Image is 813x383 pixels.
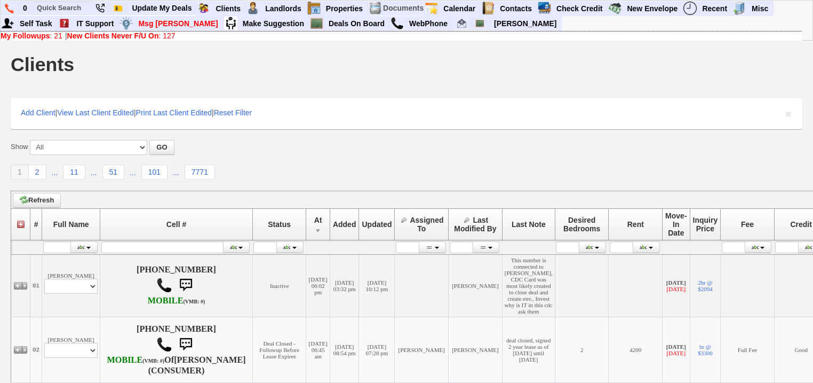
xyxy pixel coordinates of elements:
span: Assigned To [410,216,443,233]
a: ... [46,166,63,179]
b: T-Mobile USA, Inc. [107,355,164,365]
img: docs.png [369,2,382,15]
h1: Clients [11,55,74,74]
td: [DATE] 10:12 pm [359,254,395,317]
td: 4200 [609,317,663,382]
img: phone.png [5,4,14,13]
a: Print Last Client Edited [136,108,212,117]
td: 02 [30,317,42,382]
td: deal closed, signed 2 year lease as of [DATE] until [DATE] [502,317,555,382]
img: call.png [156,277,172,293]
b: AT&T Wireless [148,296,205,306]
a: 0 [19,1,32,15]
span: Last Note [512,220,546,229]
a: New Clients Never F/U On: 127 [67,32,176,40]
font: [DATE] [667,350,686,356]
a: ... [168,166,185,179]
span: Fee [741,220,754,229]
img: Bookmark.png [114,4,123,13]
span: Updated [362,220,392,229]
img: gmoney.png [608,2,621,15]
img: officebldg.png [733,2,746,15]
a: Deals On Board [324,17,389,30]
td: Full Fee [721,317,775,382]
a: Check Credit [552,2,607,15]
th: # [30,208,42,240]
a: Contacts [496,2,537,15]
img: su2.jpg [224,17,237,30]
b: [DATE] [666,279,686,286]
span: Inquiry Price [693,216,718,233]
a: Update My Deals [127,1,196,15]
a: ... [85,166,102,179]
img: call.png [390,17,404,30]
span: Move-In Date [665,212,687,237]
td: [PERSON_NAME] [449,317,503,382]
img: properties.png [307,2,321,15]
b: My Followups [1,32,50,40]
span: Cell # [166,220,186,229]
td: Documents [382,1,424,15]
td: Deal Closed - Followup Before Lease Expires [252,317,306,382]
td: [DATE] 08:54 pm [330,317,359,382]
a: WebPhone [405,17,452,30]
a: Landlords [261,2,306,15]
img: phone22.png [95,4,105,13]
a: New Envelope [623,2,682,15]
a: 11 [63,165,85,179]
img: chalkboard.png [475,19,484,28]
a: Make Suggestion [238,17,309,30]
img: money.png [119,17,133,30]
a: 2br @ $2094 [698,279,713,292]
img: Renata@HomeSweetHomeProperties.com [457,19,466,28]
input: Quick Search [33,1,91,14]
div: | | | [11,98,802,129]
font: MOBILE [148,296,184,306]
td: [PERSON_NAME] [449,254,503,317]
span: Added [333,220,356,229]
span: At [314,216,322,224]
td: Inactive [252,254,306,317]
a: [PERSON_NAME] [490,17,561,30]
font: [DATE] [667,286,686,292]
a: Misc [747,2,773,15]
h4: [PHONE_NUMBER] Of (CONSUMER) [102,324,250,376]
span: Status [268,220,291,229]
span: Full Name [53,220,89,229]
a: 101 [141,165,168,179]
a: Calendar [439,2,480,15]
img: myadd.png [1,17,14,30]
font: (VMB: #) [142,358,164,364]
a: 2 [29,165,46,179]
font: (VMB: #) [184,299,205,304]
a: Msg [PERSON_NAME] [134,17,222,30]
img: call.png [156,337,172,353]
img: recent.png [683,2,697,15]
img: contact.png [481,2,495,15]
span: Last Modified By [454,216,496,233]
span: Rent [627,220,644,229]
b: [PERSON_NAME] [174,355,246,365]
td: 2 [555,317,609,382]
img: help2.png [58,17,71,30]
a: br @ $3300 [698,343,713,356]
div: | [1,32,802,40]
img: landlord.png [246,2,260,15]
td: [PERSON_NAME] [395,317,449,382]
td: [DATE] 06:45 am [306,317,330,382]
label: Show [11,142,28,152]
td: [DATE] 07:28 pm [359,317,395,382]
img: chalkboard.png [310,17,323,30]
b: [DATE] [666,343,686,350]
a: 1 [11,165,29,179]
font: MOBILE [107,355,142,365]
a: Add Client [21,108,55,117]
td: [PERSON_NAME] [42,317,100,382]
td: [DATE] 03:32 pm [330,254,359,317]
a: Recent [698,2,732,15]
h4: [PHONE_NUMBER] [102,265,250,307]
td: 01 [30,254,42,317]
a: Properties [322,2,368,15]
a: View Last Client Edited [57,108,134,117]
a: 7771 [185,165,215,179]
